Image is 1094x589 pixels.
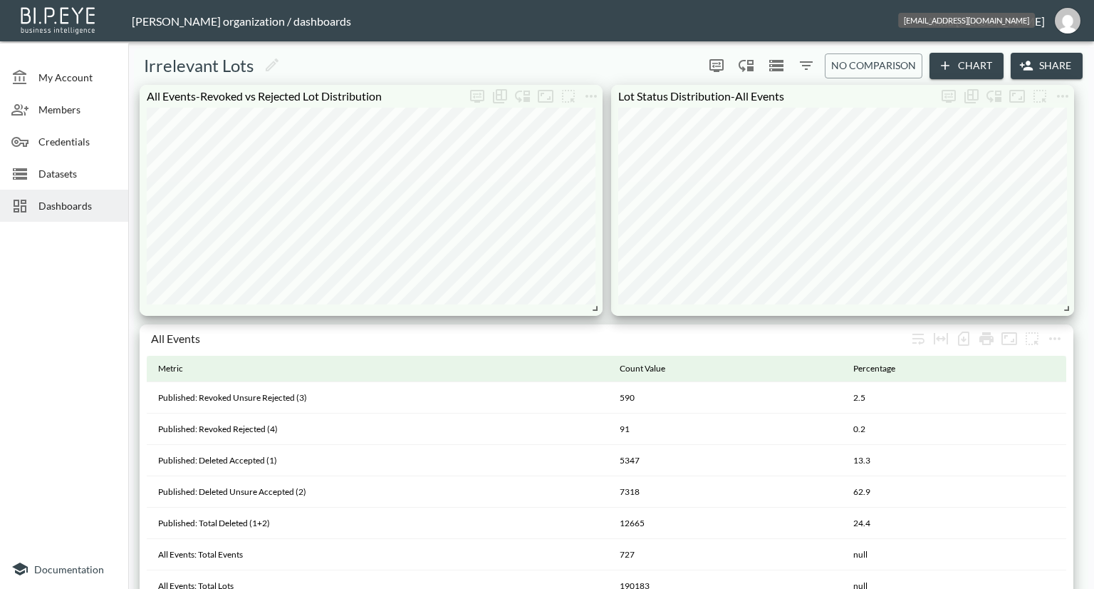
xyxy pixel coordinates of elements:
div: Lot Status Distribution-All Events [611,89,937,103]
th: Published: Deleted Accepted (1) [147,445,608,476]
th: Published: Revoked Rejected (4) [147,414,608,445]
span: Percentage [853,360,914,377]
button: Fullscreen [998,327,1021,350]
th: 12665 [608,508,842,539]
th: 590 [608,382,842,414]
span: Documentation [34,563,104,575]
button: more [557,85,580,108]
span: Chart settings [580,85,603,108]
th: Published: Deleted Unsure Accepted (2) [147,476,608,508]
th: 2.5 [842,382,1066,414]
th: Published: Total Deleted (1+2) [147,508,608,539]
button: more [937,85,960,108]
button: more [1021,327,1043,350]
button: Chart [929,53,1004,79]
button: more [1051,85,1074,108]
th: 5347 [608,445,842,476]
button: more [580,85,603,108]
span: Attach chart to a group [1021,330,1043,344]
div: Metric [158,360,183,377]
h5: Irrelevant Lots [144,54,254,77]
th: null [842,539,1066,570]
th: 91 [608,414,842,445]
th: 24.4 [842,508,1066,539]
span: No comparison [831,57,916,75]
th: 62.9 [842,476,1066,508]
div: [EMAIL_ADDRESS][DOMAIN_NAME] [898,13,1035,28]
div: Wrap text [907,327,929,350]
div: Print [975,327,998,350]
button: Fullscreen [534,85,557,108]
button: Filters [795,54,818,77]
div: Show chart as table [960,85,983,108]
span: Display settings [466,85,489,108]
div: Toggle table layout between fixed and auto (default: auto) [929,327,952,350]
button: Share [1011,53,1083,79]
span: Display settings [705,54,728,77]
div: Number of rows selected for download: 18 [952,327,975,350]
th: Published: Revoked Unsure Rejected (3) [147,382,608,414]
button: more [1043,327,1066,350]
div: [PERSON_NAME] organization / dashboards [132,14,927,28]
img: 30a3054078d7a396129f301891e268cf [1055,8,1080,34]
div: All Events [151,332,907,345]
span: Attach chart to a group [557,88,580,101]
span: Chart settings [1051,85,1074,108]
div: Enable/disable chart dragging [511,85,534,108]
span: Chart settings [1043,327,1066,350]
span: Dashboards [38,198,117,213]
div: All Events-Revoked vs Rejected Lot Distribution [140,89,466,103]
svg: Edit [264,56,281,73]
button: Datasets [765,54,788,77]
div: Show chart as table [489,85,511,108]
th: 727 [608,539,842,570]
span: Attach chart to a group [1028,88,1051,101]
span: Credentials [38,134,117,149]
a: Documentation [11,560,117,578]
button: more [705,54,728,77]
span: Members [38,102,117,117]
th: 13.3 [842,445,1066,476]
span: Datasets [38,166,117,181]
span: Count Value [620,360,684,377]
span: Metric [158,360,202,377]
img: bipeye-logo [18,4,100,36]
button: more [466,85,489,108]
th: 7318 [608,476,842,508]
button: more [1028,85,1051,108]
div: Enable/disable chart dragging [735,54,758,77]
span: My Account [38,70,117,85]
button: Fullscreen [1006,85,1028,108]
div: Count Value [620,360,665,377]
th: 0.2 [842,414,1066,445]
button: annu@mutualart.com [1045,4,1090,38]
th: All Events: Total Events [147,539,608,570]
div: Percentage [853,360,895,377]
span: Display settings [937,85,960,108]
button: No comparison [825,53,922,78]
div: Enable/disable chart dragging [983,85,1006,108]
